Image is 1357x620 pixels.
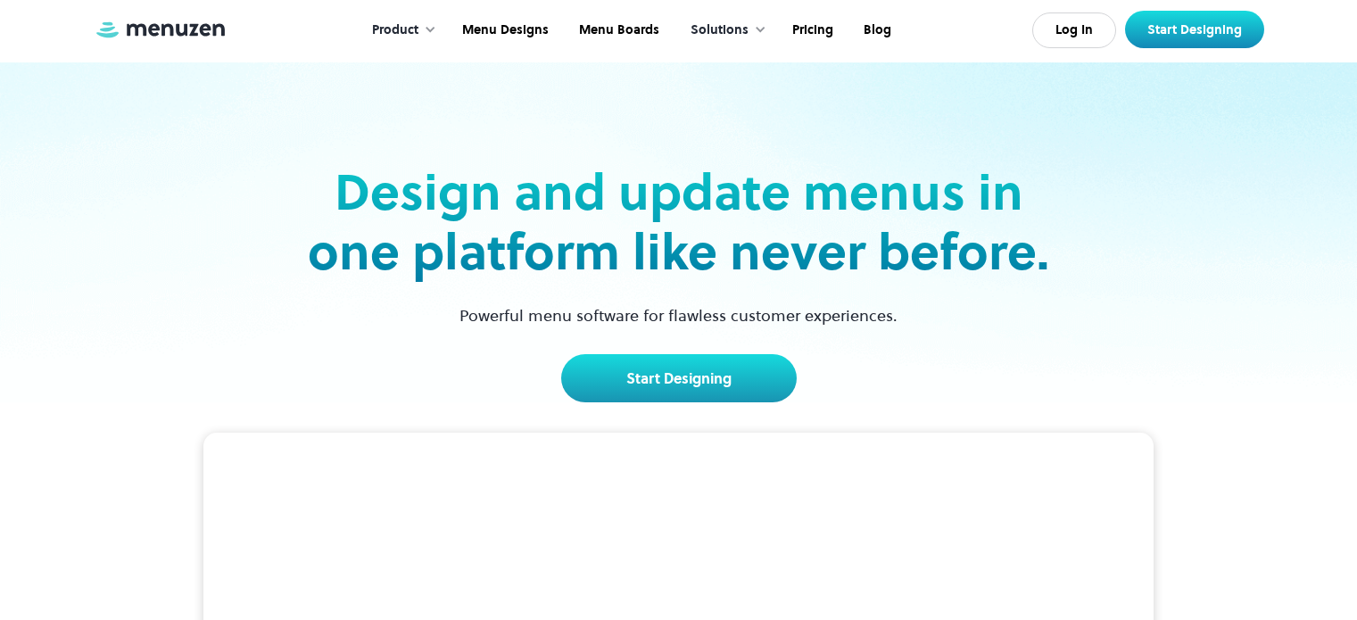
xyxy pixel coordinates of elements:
a: Start Designing [561,354,797,402]
div: Solutions [673,3,775,58]
p: Powerful menu software for flawless customer experiences. [437,303,920,327]
a: Menu Boards [562,3,673,58]
div: Product [354,3,445,58]
a: Pricing [775,3,847,58]
div: Solutions [691,21,749,40]
div: Product [372,21,418,40]
a: Log In [1032,12,1116,48]
a: Blog [847,3,905,58]
a: Menu Designs [445,3,562,58]
h2: Design and update menus in one platform like never before. [302,162,1055,282]
a: Start Designing [1125,11,1264,48]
